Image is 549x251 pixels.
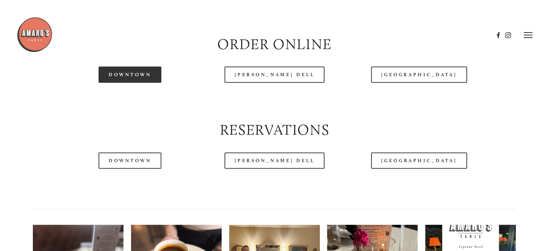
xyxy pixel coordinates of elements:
a: [PERSON_NAME] Dell [225,152,325,169]
a: [GEOGRAPHIC_DATA] [371,152,467,169]
a: [PERSON_NAME] Dell [225,66,325,83]
a: Downtown [99,66,161,83]
a: [GEOGRAPHIC_DATA] [371,66,467,83]
img: Amaro's Table [17,17,53,53]
h2: Reservations [33,120,516,140]
a: Downtown [99,152,161,169]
